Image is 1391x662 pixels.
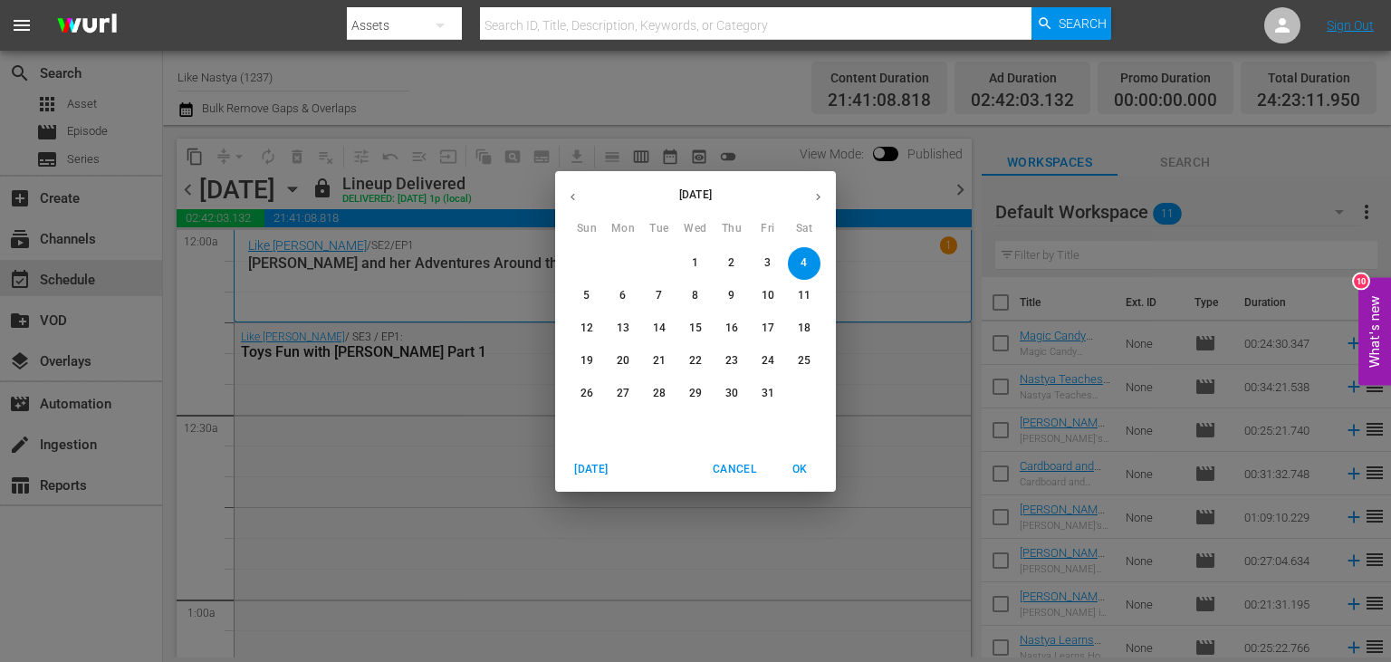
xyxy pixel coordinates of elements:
[788,247,820,280] button: 4
[692,288,698,303] p: 8
[715,345,748,378] button: 23
[562,455,620,485] button: [DATE]
[583,288,590,303] p: 5
[752,220,784,238] span: Fri
[617,321,629,336] p: 13
[725,353,738,369] p: 23
[715,220,748,238] span: Thu
[43,5,130,47] img: ans4CAIJ8jUAAAAAAAAAAAAAAAAAAAAAAAAgQb4GAAAAAAAAAAAAAAAAAAAAAAAAJMjXAAAAAAAAAAAAAAAAAAAAAAAAgAT5G...
[653,353,666,369] p: 21
[788,220,820,238] span: Sat
[580,321,593,336] p: 12
[1327,18,1374,33] a: Sign Out
[801,255,807,271] p: 4
[788,345,820,378] button: 25
[1354,273,1368,288] div: 10
[725,386,738,401] p: 30
[764,255,771,271] p: 3
[679,312,712,345] button: 15
[715,312,748,345] button: 16
[689,386,702,401] p: 29
[619,288,626,303] p: 6
[607,312,639,345] button: 13
[617,386,629,401] p: 27
[643,345,676,378] button: 21
[752,345,784,378] button: 24
[679,378,712,410] button: 29
[762,321,774,336] p: 17
[778,460,821,479] span: OK
[580,353,593,369] p: 19
[798,288,811,303] p: 11
[571,220,603,238] span: Sun
[715,247,748,280] button: 2
[762,353,774,369] p: 24
[752,312,784,345] button: 17
[571,378,603,410] button: 26
[771,455,829,485] button: OK
[607,280,639,312] button: 6
[762,386,774,401] p: 31
[725,321,738,336] p: 16
[580,386,593,401] p: 26
[643,378,676,410] button: 28
[607,345,639,378] button: 20
[607,220,639,238] span: Mon
[679,280,712,312] button: 8
[689,353,702,369] p: 22
[705,455,763,485] button: Cancel
[617,353,629,369] p: 20
[1059,7,1107,40] span: Search
[679,220,712,238] span: Wed
[798,353,811,369] p: 25
[607,378,639,410] button: 27
[643,280,676,312] button: 7
[788,280,820,312] button: 11
[728,255,734,271] p: 2
[728,288,734,303] p: 9
[713,460,756,479] span: Cancel
[643,220,676,238] span: Tue
[692,255,698,271] p: 1
[590,187,801,203] p: [DATE]
[715,378,748,410] button: 30
[762,288,774,303] p: 10
[653,386,666,401] p: 28
[798,321,811,336] p: 18
[679,345,712,378] button: 22
[752,280,784,312] button: 10
[653,321,666,336] p: 14
[656,288,662,303] p: 7
[11,14,33,36] span: menu
[689,321,702,336] p: 15
[679,247,712,280] button: 1
[643,312,676,345] button: 14
[752,247,784,280] button: 3
[1358,277,1391,385] button: Open Feedback Widget
[571,312,603,345] button: 12
[571,280,603,312] button: 5
[571,345,603,378] button: 19
[715,280,748,312] button: 9
[570,460,613,479] span: [DATE]
[788,312,820,345] button: 18
[752,378,784,410] button: 31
